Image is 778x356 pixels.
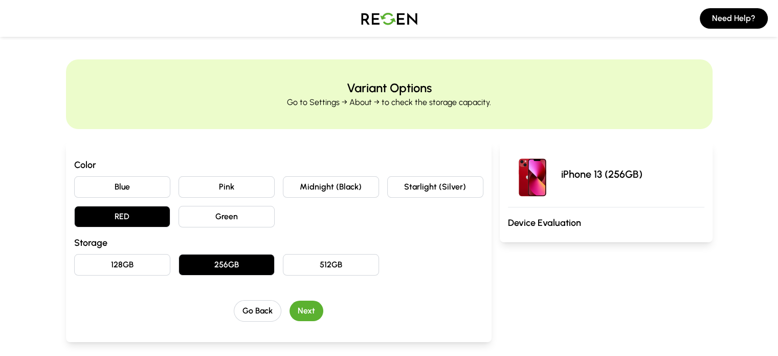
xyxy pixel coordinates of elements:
img: iPhone 13 [508,150,557,199]
h3: Device Evaluation [508,216,704,230]
h3: Storage [74,236,483,250]
button: Blue [74,176,170,198]
button: Starlight (Silver) [387,176,483,198]
button: Midnight (Black) [283,176,379,198]
button: 512GB [283,254,379,276]
img: Logo [353,4,425,33]
button: Next [290,301,323,321]
button: Green [179,206,275,227]
button: Pink [179,176,275,198]
h3: Color [74,158,483,172]
h2: Variant Options [347,80,432,96]
p: Go to Settings → About → to check the storage capacity. [287,96,491,109]
button: Go Back [234,300,281,322]
button: 128GB [74,254,170,276]
button: 256GB [179,254,275,276]
p: iPhone 13 (256GB) [561,167,642,181]
button: Need Help? [700,8,768,29]
button: RED [74,206,170,227]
